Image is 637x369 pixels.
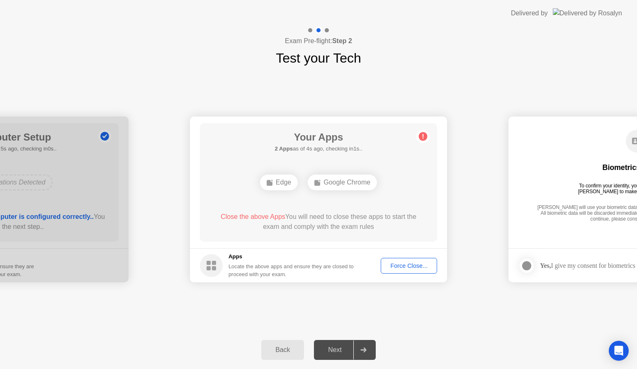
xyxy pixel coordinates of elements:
[553,8,622,18] img: Delivered by Rosalyn
[540,262,551,269] strong: Yes,
[381,258,437,274] button: Force Close...
[314,340,376,360] button: Next
[260,175,298,190] div: Edge
[221,213,285,220] span: Close the above Apps
[212,212,425,232] div: You will need to close these apps to start the exam and comply with the exam rules
[316,346,353,354] div: Next
[275,146,293,152] b: 2 Apps
[229,252,354,261] h5: Apps
[332,37,352,44] b: Step 2
[275,130,362,145] h1: Your Apps
[384,262,434,269] div: Force Close...
[511,8,548,18] div: Delivered by
[264,346,301,354] div: Back
[285,36,352,46] h4: Exam Pre-flight:
[276,48,361,68] h1: Test your Tech
[261,340,304,360] button: Back
[229,262,354,278] div: Locate the above apps and ensure they are closed to proceed with your exam.
[609,341,629,361] div: Open Intercom Messenger
[275,145,362,153] h5: as of 4s ago, checking in1s..
[308,175,377,190] div: Google Chrome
